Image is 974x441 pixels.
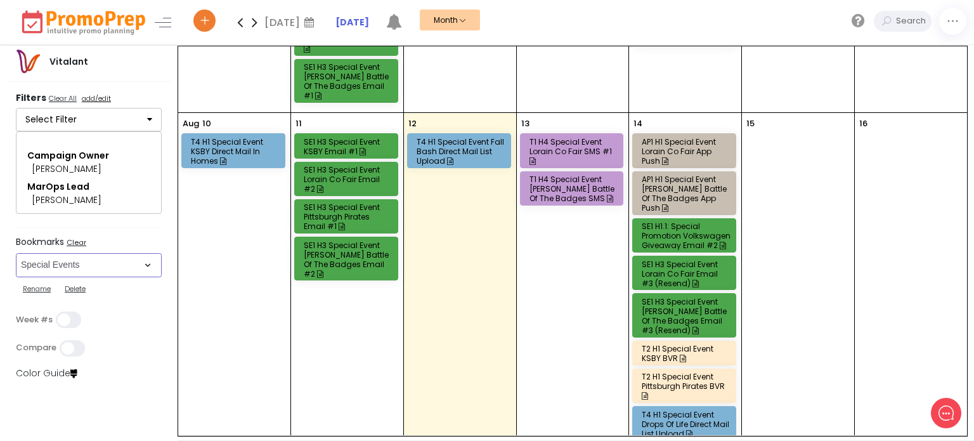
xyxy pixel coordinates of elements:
[746,117,755,130] p: 15
[27,180,150,194] div: MarOps Lead
[642,410,730,438] div: T4 H1 Special Event Drops of Life Direct Mail List Upload
[642,260,730,288] div: SE1 H3 Special Event Lorain Co Fair Email #3 (Resend)
[295,117,302,130] p: 11
[335,16,369,29] a: [DATE]
[642,372,730,400] div: T2 H1 Special Event Pittsburgh Pirates BVR
[16,108,162,132] button: Select Filter
[19,62,235,82] h1: Hello Tad`!
[202,117,211,130] p: 10
[106,359,160,367] span: We run on Gist
[859,117,867,130] p: 16
[27,149,150,162] div: Campaign Owner
[304,165,393,194] div: SE1 H3 Special Event Lorain Co Fair Email #2
[79,93,114,106] a: add/edit
[82,135,152,145] span: New conversation
[417,137,505,166] div: T4 H1 Special Event Fall Bash Direct Mail List Upload
[15,49,41,74] img: vitalantlogo.png
[408,117,417,130] p: 12
[420,10,480,30] button: Month
[893,11,932,32] input: Search
[49,93,77,103] u: Clear All
[20,128,234,153] button: New conversation
[82,93,111,103] u: add/edit
[16,91,46,104] strong: Filters
[304,62,393,100] div: SE1 H3 Special Event [PERSON_NAME] Battle of the Badges Email #1
[183,117,199,130] p: Aug
[191,137,280,166] div: T4 H1 Special Event KSBY Direct Mail In Homes
[529,137,618,166] div: T1 H4 Special Event Lorain Co Fair SMS #1
[642,174,730,213] div: AP1 H1 Special Event [PERSON_NAME] Battle of the Badges App Push
[304,240,393,279] div: SE1 H3 Special Event [PERSON_NAME] Battle of the Badges Email #2
[67,237,86,247] u: Clear
[642,137,730,166] div: AP1 H1 Special Event Lorain Co Fair App Push
[633,117,642,130] p: 14
[529,174,618,203] div: T1 H4 Special Event [PERSON_NAME] Battle of the Badges SMS
[642,344,730,363] div: T2 H1 Special Event KSBY BVR
[304,137,393,156] div: SE1 H3 Special Event KSBY Email #1
[32,162,146,176] div: [PERSON_NAME]
[16,237,162,250] label: Bookmarks
[642,221,730,250] div: SE1 H1.1: Special Promotion Volkswagen Giveaway Email #2
[65,284,86,294] u: Delete
[32,194,146,207] div: [PERSON_NAME]
[264,13,318,32] div: [DATE]
[642,297,730,335] div: SE1 H3 Special Event [PERSON_NAME] Battle of the Badges Email #3 (Resend)
[19,84,235,105] h2: What can we do to help?
[521,117,529,130] p: 13
[304,202,393,231] div: SE1 H3 Special Event Pittsburgh Pirates Email #1
[931,398,961,428] iframe: gist-messenger-bubble-iframe
[23,284,51,294] u: Rename
[16,367,77,379] a: Color Guide
[41,55,97,69] div: Vitalant
[16,343,56,353] label: Compare
[16,315,53,325] label: Week #s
